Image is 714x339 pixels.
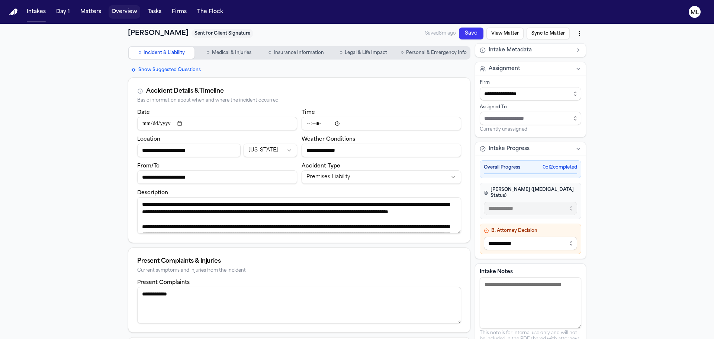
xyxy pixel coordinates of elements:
[573,27,586,40] button: More actions
[480,127,527,132] span: Currently unassigned
[302,137,355,142] label: Weather Conditions
[274,50,324,56] span: Insurance Information
[194,5,226,19] button: The Flock
[77,5,104,19] button: Matters
[137,287,461,323] textarea: Present complaints
[475,44,586,57] button: Intake Metadata
[145,5,164,19] button: Tasks
[484,187,577,199] h4: [PERSON_NAME] ([MEDICAL_DATA] Status)
[480,112,581,125] input: Assign to staff member
[137,268,461,274] div: Current symptoms and injuries from the incident
[406,50,467,56] span: Personal & Emergency Info
[340,49,342,57] span: ○
[480,268,581,276] label: Intake Notes
[137,117,297,130] input: Incident date
[489,47,532,54] span: Intake Metadata
[169,5,190,19] button: Firms
[138,49,141,57] span: ○
[489,145,530,153] span: Intake Progress
[128,28,189,39] h1: [PERSON_NAME]
[480,277,581,329] textarea: Intake notes
[137,163,160,169] label: From/To
[137,144,241,157] input: Incident location
[263,47,329,59] button: Go to Insurance Information
[331,47,396,59] button: Go to Legal & Life Impact
[486,28,524,39] button: View Matter
[484,164,520,170] span: Overall Progress
[137,137,160,142] label: Location
[137,190,168,196] label: Description
[129,47,194,59] button: Go to Incident & Liability
[398,47,470,59] button: Go to Personal & Emergency Info
[268,49,271,57] span: ○
[459,28,483,39] button: Save
[146,87,223,96] div: Accident Details & Timeline
[128,65,204,74] button: Show Suggested Questions
[489,65,520,73] span: Assignment
[192,29,253,38] span: Sent for Client Signature
[212,50,251,56] span: Medical & Injuries
[480,80,581,86] div: Firm
[480,87,581,100] input: Select firm
[475,142,586,156] button: Intake Progress
[137,110,150,115] label: Date
[302,110,315,115] label: Time
[9,9,18,16] img: Finch Logo
[137,280,190,285] label: Present Complaints
[302,117,461,130] input: Incident time
[196,47,262,59] button: Go to Medical & Injuries
[484,228,577,234] h4: B. Attorney Decision
[137,98,461,103] div: Basic information about when and where the incident occurred
[401,49,404,57] span: ○
[302,163,340,169] label: Accident Type
[137,197,461,234] textarea: Incident description
[527,28,570,39] button: Sync to Matter
[480,104,581,110] div: Assigned To
[53,5,73,19] button: Day 1
[109,5,140,19] button: Overview
[543,164,577,170] span: 0 of 2 completed
[144,50,185,56] span: Incident & Liability
[137,257,461,266] div: Present Complaints & Injuries
[475,62,586,76] button: Assignment
[24,5,49,19] button: Intakes
[345,50,387,56] span: Legal & Life Impact
[302,144,461,157] input: Weather conditions
[206,49,209,57] span: ○
[9,9,18,16] a: Home
[425,31,456,36] span: Saved 8m ago
[137,170,297,184] input: From/To destination
[244,144,297,157] button: Incident state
